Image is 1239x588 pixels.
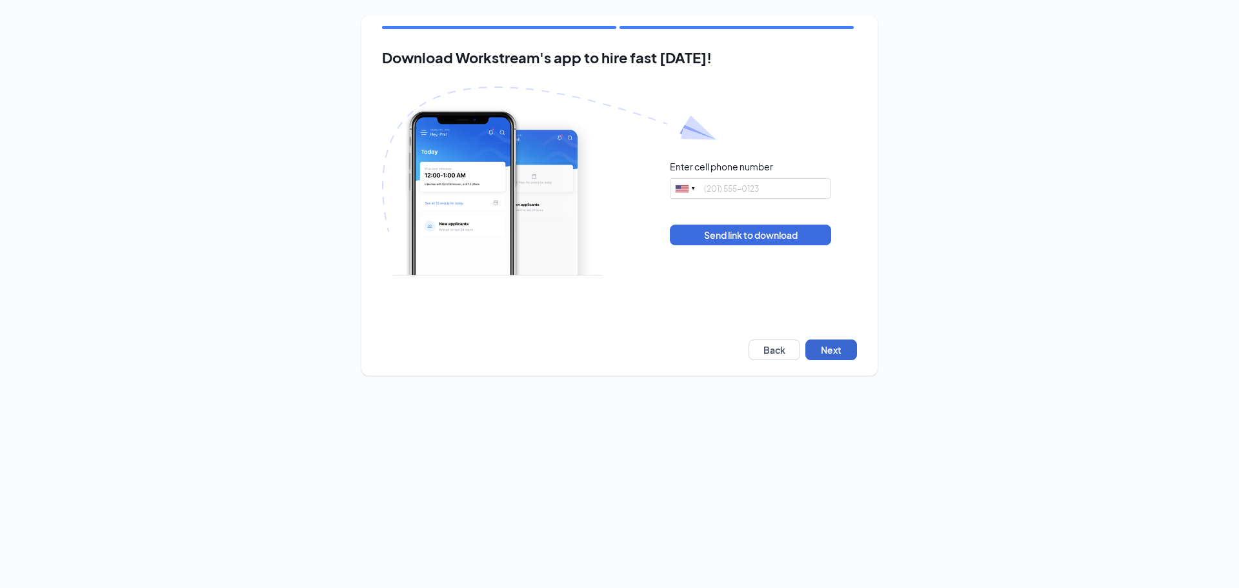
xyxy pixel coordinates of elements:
[382,86,716,276] img: Download Workstream's app with paper plane
[670,160,773,173] div: Enter cell phone number
[670,179,700,198] div: United States: +1
[805,340,857,360] button: Next
[670,178,831,199] input: (201) 555-0123
[749,340,800,360] button: Back
[382,50,857,66] h2: Download Workstream's app to hire fast [DATE]!
[670,225,831,245] button: Send link to download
